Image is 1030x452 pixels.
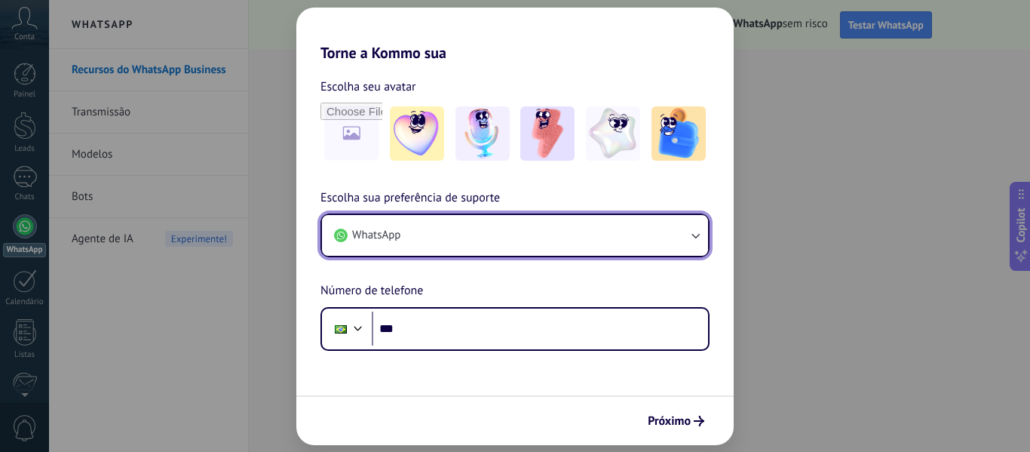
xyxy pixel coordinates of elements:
[586,106,640,161] img: -4.jpeg
[326,313,355,345] div: Brazil: + 55
[641,408,711,434] button: Próximo
[320,189,500,208] span: Escolha sua preferência de suporte
[520,106,575,161] img: -3.jpeg
[390,106,444,161] img: -1.jpeg
[648,416,691,426] span: Próximo
[320,281,423,301] span: Número de telefone
[352,228,400,243] span: WhatsApp
[322,215,708,256] button: WhatsApp
[320,77,416,97] span: Escolha seu avatar
[455,106,510,161] img: -2.jpeg
[651,106,706,161] img: -5.jpeg
[296,8,734,62] h2: Torne a Kommo sua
